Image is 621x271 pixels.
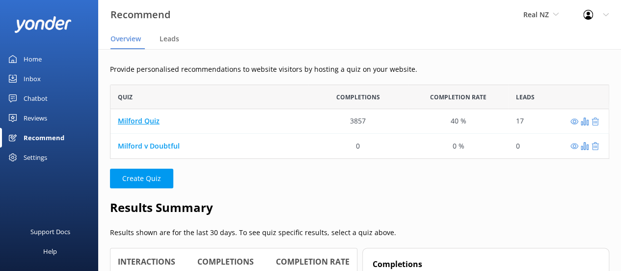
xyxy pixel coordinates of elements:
div: Settings [24,148,47,167]
div: Chatbot [24,89,48,108]
div: grid [110,109,609,158]
a: Milford Quiz [118,117,160,126]
span: Leads [516,92,535,102]
div: Support Docs [30,222,70,241]
div: Inbox [24,69,41,89]
h4: Interactions [118,256,175,269]
h4: Completion rate [276,256,350,269]
img: yonder-white-logo.png [15,16,71,32]
div: Help [43,241,57,261]
button: Create Quiz [110,169,173,188]
div: 0 % [452,141,464,151]
p: Results shown are for the last 30 days. To see quiz specific results, select a quiz above. [110,227,609,238]
div: 0 [356,141,360,151]
h4: Completions [373,258,599,271]
h2: Results Summary [110,198,609,217]
h4: Completions [197,256,254,269]
div: Recommend [24,128,64,148]
p: Provide personalised recommendations to website visitors by hosting a quiz on your website. [110,64,609,75]
div: 3857 [350,116,366,127]
a: Milford v Doubtful [118,141,180,151]
div: Home [24,49,42,69]
div: Reviews [24,108,47,128]
span: Real NZ [523,10,549,19]
span: Completion Rate [430,92,486,102]
div: 17 [516,116,524,127]
div: 0 [516,141,520,151]
span: Overview [110,34,141,44]
span: Quiz [118,92,133,102]
span: Leads [160,34,179,44]
h3: Recommend [110,7,170,23]
span: Completions [336,92,380,102]
div: 40 % [450,116,466,127]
